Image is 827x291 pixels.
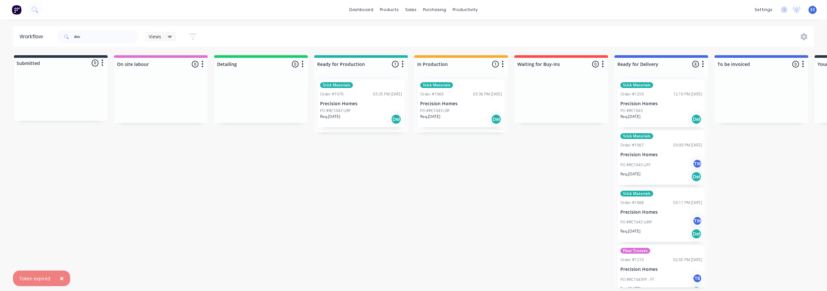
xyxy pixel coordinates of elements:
[620,142,644,148] div: Order #1067
[620,257,644,263] div: Order #1210
[346,5,377,15] a: dashboard
[691,114,702,124] div: Del
[620,133,653,139] div: Stick Materials
[320,82,353,88] div: Stick Materials
[692,159,702,169] div: TW
[692,216,702,226] div: TW
[620,101,702,107] p: Precision Homes
[391,114,401,124] div: Del
[420,114,440,120] p: Req. [DATE]
[418,80,505,127] div: Stick MaterialsOrder #106903:36 PM [DATE]Precision HomesPO #RC1043 LRFReq.[DATE]Del
[449,5,481,15] div: productivity
[420,101,502,107] p: Precision Homes
[473,91,502,97] div: 03:36 PM [DATE]
[620,162,651,168] p: PO #RC1043 UFF
[673,142,702,148] div: 03:09 PM [DATE]
[317,80,405,127] div: Stick MaterialsOrder #107003:35 PM [DATE]Precision HomesPO #RC1043 URFReq.[DATE]Del
[618,80,705,127] div: Stick MaterialsOrder #125912:10 PM [DATE]Precision HomesPO #RC1043Req.[DATE]Del
[620,219,652,225] p: PO #RC1043 UWF
[620,171,640,177] p: Req. [DATE]
[691,229,702,239] div: Del
[673,257,702,263] div: 02:05 PM [DATE]
[420,91,444,97] div: Order #1069
[620,108,643,114] p: PO #RC1043
[491,114,501,124] div: Del
[618,131,705,185] div: Stick MaterialsOrder #106703:09 PM [DATE]Precision HomesPO #RC1043 UFFTWReq.[DATE]Del
[60,274,64,283] span: ×
[620,191,653,196] div: Stick Materials
[692,273,702,283] div: TB
[19,33,46,41] div: Workflow
[420,5,449,15] div: purchasing
[620,277,654,283] p: PO #RC1043FP - FT
[620,91,644,97] div: Order #1259
[620,152,702,158] p: Precision Homes
[673,200,702,206] div: 03:11 PM [DATE]
[620,267,702,272] p: Precision Homes
[74,30,138,43] input: Search for orders...
[751,5,776,15] div: settings
[377,5,402,15] div: products
[320,91,343,97] div: Order #1070
[620,82,653,88] div: Stick Materials
[420,108,450,114] p: PO #RC1043 LRF
[373,91,402,97] div: 03:35 PM [DATE]
[149,33,161,40] span: Views
[810,7,815,13] span: ES
[420,82,453,88] div: Stick Materials
[673,91,702,97] div: 12:10 PM [DATE]
[618,188,705,242] div: Stick MaterialsOrder #106803:11 PM [DATE]Precision HomesPO #RC1043 UWFTWReq.[DATE]Del
[620,209,702,215] p: Precision Homes
[320,114,340,120] p: Req. [DATE]
[320,108,351,114] p: PO #RC1043 URF
[691,171,702,182] div: Del
[620,200,644,206] div: Order #1068
[19,275,50,282] div: Token expired
[12,5,21,15] img: Factory
[620,248,650,254] div: Floor Trusses
[620,228,640,234] p: Req. [DATE]
[620,114,640,120] p: Req. [DATE]
[320,101,402,107] p: Precision Homes
[53,271,70,286] button: Close
[402,5,420,15] div: sales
